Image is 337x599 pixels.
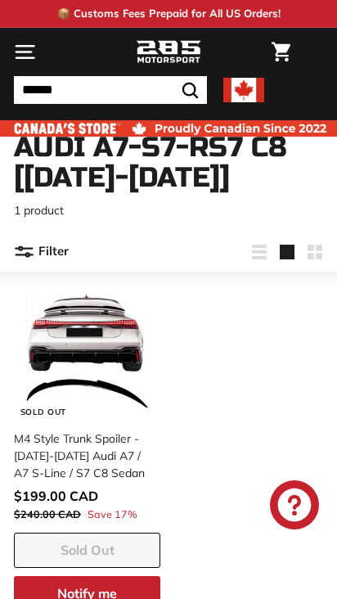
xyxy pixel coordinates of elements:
span: Save 17% [88,507,137,522]
div: Sold Out [15,404,72,421]
span: Sold Out [61,542,115,558]
button: Filter [14,232,69,272]
input: Search [14,76,207,104]
img: Logo_285_Motorsport_areodynamics_components [136,38,201,66]
span: $240.00 CAD [14,507,81,520]
div: M4 Style Trunk Spoiler - [DATE]-[DATE] Audi A7 / A7 S-Line / S7 C8 Sedan [14,430,151,482]
h1: Audi A7-S7-RS7 C8 [[DATE]-[DATE]] [14,133,323,194]
a: Sold Out audi a7 spoiler M4 Style Trunk Spoiler - [DATE]-[DATE] Audi A7 / A7 S-Line / S7 C8 Sedan... [14,280,160,533]
a: Cart [263,29,299,75]
inbox-online-store-chat: Shopify online store chat [265,480,324,534]
img: audi a7 spoiler [20,286,155,421]
button: Sold Out [14,533,160,568]
p: 1 product [14,202,323,219]
p: 📦 Customs Fees Prepaid for All US Orders! [57,6,281,22]
span: $199.00 CAD [14,488,98,504]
